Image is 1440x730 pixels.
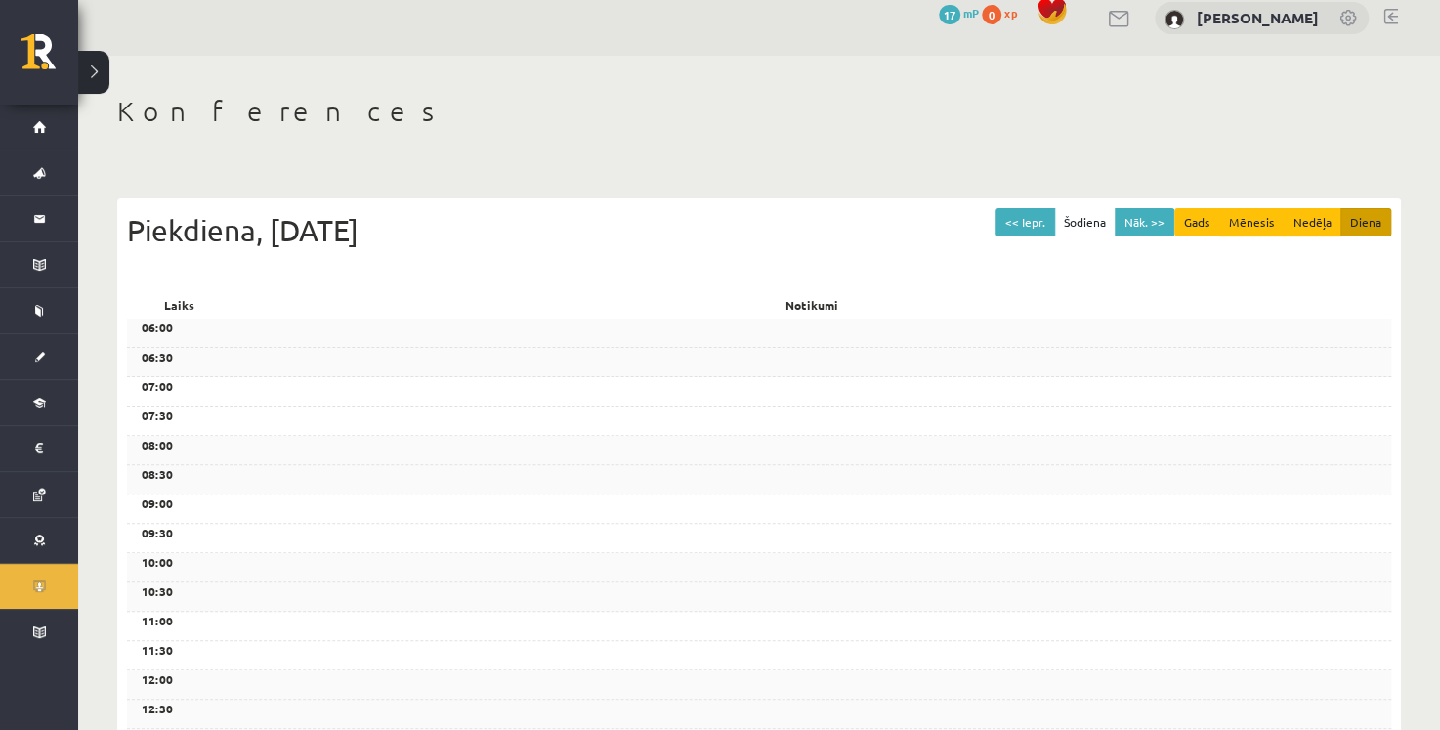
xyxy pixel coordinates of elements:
[1340,208,1391,236] button: Diena
[982,5,1001,24] span: 0
[142,408,173,423] b: 07:30
[142,671,173,687] b: 12:00
[142,320,173,335] b: 06:00
[142,583,173,599] b: 10:30
[939,5,979,21] a: 17 mP
[142,349,173,365] b: 06:30
[117,95,1401,128] h1: Konferences
[1174,208,1220,236] button: Gads
[142,378,173,394] b: 07:00
[142,554,173,570] b: 10:00
[142,525,173,540] b: 09:30
[1219,208,1285,236] button: Mēnesis
[142,466,173,482] b: 08:30
[142,613,173,628] b: 11:00
[1054,208,1116,236] button: Šodiena
[982,5,1027,21] a: 0 xp
[995,208,1055,236] button: << Iepr.
[21,34,78,83] a: Rīgas 1. Tālmācības vidusskola
[1165,10,1184,29] img: Diāna Matašova
[142,642,173,658] b: 11:30
[939,5,960,24] span: 17
[127,291,233,319] div: Laiks
[963,5,979,21] span: mP
[1115,208,1174,236] button: Nāk. >>
[1197,8,1319,27] a: [PERSON_NAME]
[142,495,173,511] b: 09:00
[233,291,1391,319] div: Notikumi
[142,437,173,452] b: 08:00
[1004,5,1017,21] span: xp
[127,208,1391,252] div: Piekdiena, [DATE]
[1284,208,1341,236] button: Nedēļa
[142,701,173,716] b: 12:30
